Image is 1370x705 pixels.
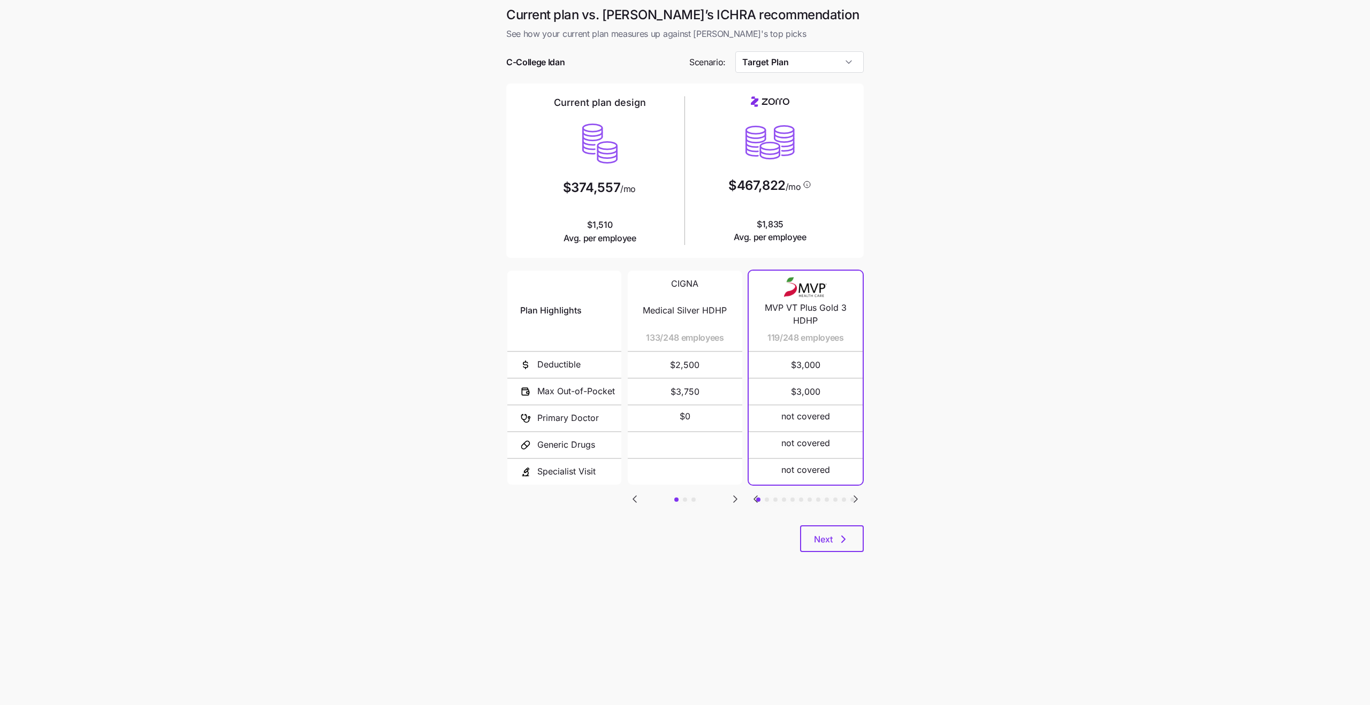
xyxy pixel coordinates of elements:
[563,181,620,194] span: $374,557
[786,182,801,191] span: /mo
[849,493,862,505] svg: Go to next slide
[506,56,565,69] span: C-College Idan
[749,493,762,505] svg: Go to previous slide
[628,493,641,505] svg: Go to previous slide
[767,331,844,344] span: 119/248 employees
[506,27,864,41] span: See how your current plan measures up against [PERSON_NAME]'s top picks
[762,379,850,404] span: $3,000
[781,463,830,477] span: not covered
[781,436,830,450] span: not covered
[506,6,864,23] h1: Current plan vs. [PERSON_NAME]’s ICHRA recommendation
[641,379,729,404] span: $3,750
[641,352,729,378] span: $2,500
[800,525,864,552] button: Next
[749,492,763,506] button: Go to previous slide
[537,358,581,371] span: Deductible
[680,410,690,423] span: $0
[762,352,850,378] span: $3,000
[554,96,646,109] h2: Current plan design
[520,304,582,317] span: Plan Highlights
[729,493,742,505] svg: Go to next slide
[734,218,806,244] span: $1,835
[671,277,698,290] span: CIGNA
[849,492,863,506] button: Go to next slide
[814,533,833,546] span: Next
[643,304,727,317] span: Medical Silver HDHP
[628,492,642,506] button: Go to previous slide
[784,277,827,297] img: Carrier
[564,218,636,245] span: $1,510
[728,179,785,192] span: $467,822
[781,410,830,423] span: not covered
[564,232,636,245] span: Avg. per employee
[537,465,596,478] span: Specialist Visit
[537,411,599,425] span: Primary Doctor
[537,438,595,451] span: Generic Drugs
[728,492,742,506] button: Go to next slide
[537,385,615,398] span: Max Out-of-Pocket
[762,301,850,328] span: MVP VT Plus Gold 3 HDHP
[620,185,636,193] span: /mo
[734,231,806,244] span: Avg. per employee
[689,56,726,69] span: Scenario:
[646,331,724,344] span: 133/248 employees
